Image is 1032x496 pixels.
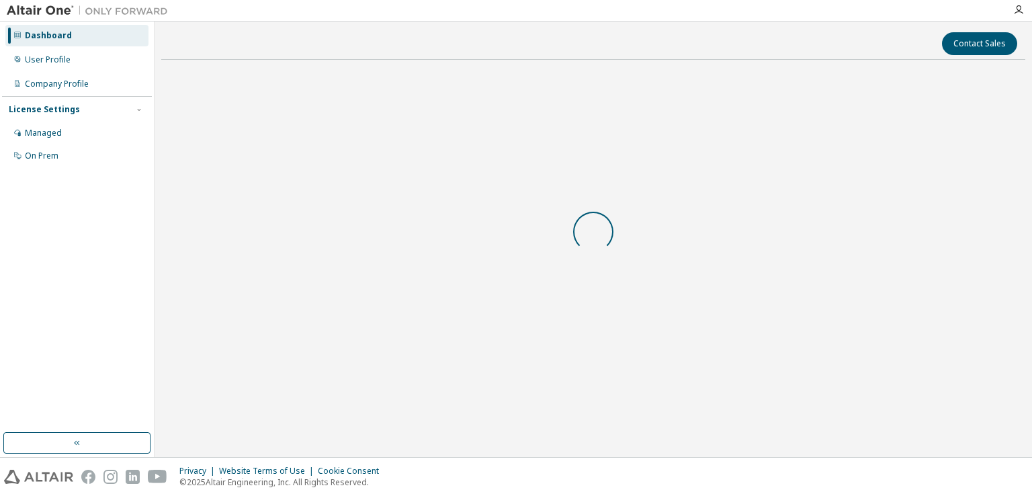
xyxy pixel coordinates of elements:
[4,470,73,484] img: altair_logo.svg
[25,30,72,41] div: Dashboard
[942,32,1017,55] button: Contact Sales
[148,470,167,484] img: youtube.svg
[103,470,118,484] img: instagram.svg
[25,151,58,161] div: On Prem
[25,54,71,65] div: User Profile
[126,470,140,484] img: linkedin.svg
[25,79,89,89] div: Company Profile
[179,477,387,488] p: © 2025 Altair Engineering, Inc. All Rights Reserved.
[219,466,318,477] div: Website Terms of Use
[25,128,62,138] div: Managed
[7,4,175,17] img: Altair One
[318,466,387,477] div: Cookie Consent
[81,470,95,484] img: facebook.svg
[9,104,80,115] div: License Settings
[179,466,219,477] div: Privacy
